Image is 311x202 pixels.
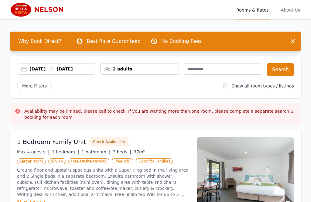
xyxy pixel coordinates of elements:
span: 3 beds | [113,149,131,154]
span: More Filters [17,81,52,91]
button: Check Availability [90,137,128,146]
h3: Availability may be limited, please call to check. If you are wanting more than one room, please ... [24,108,296,120]
span: Free Onsite Parking [68,158,109,164]
span: 1 bathroom | [81,149,110,154]
span: Larger Room [17,158,46,164]
span: 1 bedroom | [52,149,79,154]
h3: 1 Bedroom Family Unit [17,138,86,146]
p: Ground floor and upstairs spacious units with a Super King bed in the living area and 2 Single be... [17,167,190,197]
span: Free WiFi [112,158,134,164]
div: [DATE] [DATE] [29,66,95,72]
label: Show all room types / listings [232,84,294,88]
span: Max 4 guests | [17,149,50,154]
span: 37m² [134,149,145,154]
p: No Booking Fees [161,38,202,45]
span: Sky TV [48,158,66,164]
span: Why Book Direct? [13,35,66,47]
span: Good for Families [136,158,173,164]
button: Search [267,63,294,76]
img: Bella Vista Motel Nelson [10,2,68,17]
p: Best Rate Guaranteed [87,38,141,45]
div: 2 adults [101,66,178,72]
